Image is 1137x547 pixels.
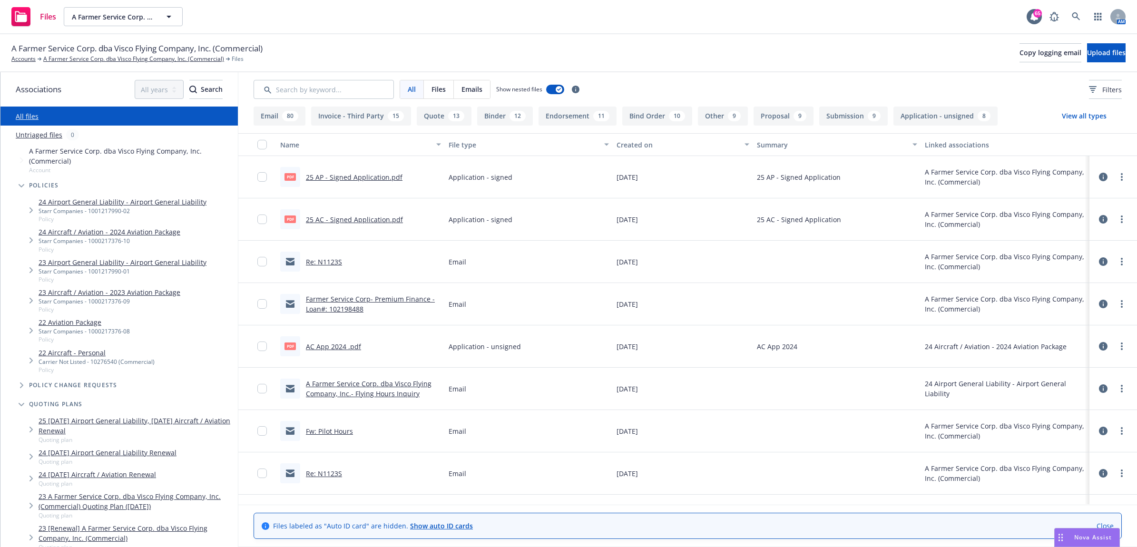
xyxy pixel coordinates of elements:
span: Emails [461,84,482,94]
input: Toggle Row Selected [257,299,267,309]
button: SearchSearch [189,80,223,99]
span: Email [449,426,466,436]
a: Report a Bug [1045,7,1064,26]
span: [DATE] [617,342,638,352]
input: Toggle Row Selected [257,384,267,393]
a: 24 Airport General Liability - Airport General Liability [39,197,206,207]
a: Close [1097,521,1114,531]
button: Other [698,107,748,126]
span: Email [449,299,466,309]
button: Quote [417,107,471,126]
button: Application - unsigned [893,107,998,126]
span: [DATE] [617,426,638,436]
a: 23 Aircraft / Aviation - 2023 Aviation Package [39,287,180,297]
span: Show nested files [496,85,542,93]
div: Summary [757,140,907,150]
div: File type [449,140,599,150]
span: Application - unsigned [449,342,521,352]
a: Fw: Pilot Hours [306,427,353,436]
button: Email [254,107,305,126]
input: Search by keyword... [254,80,394,99]
div: 24 Airport General Liability - Airport General Liability [925,379,1086,399]
span: Email [449,257,466,267]
div: Created on [617,140,739,150]
span: Associations [16,83,61,96]
div: A Farmer Service Corp. dba Visco Flying Company, Inc. (Commercial) [925,294,1086,314]
span: 25 AC - Signed Application [757,215,841,225]
div: Drag to move [1055,528,1067,547]
button: View all types [1047,107,1122,126]
span: A Farmer Service Corp. dba Visco Flying Company, Inc. (Commercial) [72,12,154,22]
div: Name [280,140,431,150]
span: Quoting plans [29,401,83,407]
a: more [1116,298,1127,310]
button: Submission [819,107,888,126]
span: Nova Assist [1074,533,1112,541]
span: Policy [39,245,180,254]
a: 24 Aircraft / Aviation - 2024 Aviation Package [39,227,180,237]
div: 0 [66,129,79,140]
div: A Farmer Service Corp. dba Visco Flying Company, Inc. (Commercial) [925,463,1086,483]
div: A Farmer Service Corp. dba Visco Flying Company, Inc. (Commercial) [925,167,1086,187]
button: Copy logging email [1019,43,1081,62]
a: Show auto ID cards [410,521,473,530]
input: Toggle Row Selected [257,469,267,478]
button: Bind Order [622,107,692,126]
span: Policy [39,275,206,283]
a: AC App 2024 .pdf [306,342,361,351]
a: 22 Aircraft - Personal [39,348,155,358]
span: Policy change requests [29,382,117,388]
button: Upload files [1087,43,1126,62]
span: A Farmer Service Corp. dba Visco Flying Company, Inc. (Commercial) [29,146,234,166]
a: Accounts [11,55,36,63]
div: Linked associations [925,140,1086,150]
span: [DATE] [617,215,638,225]
a: more [1116,341,1127,352]
input: Toggle Row Selected [257,172,267,182]
a: 23 A Farmer Service Corp. dba Visco Flying Company, Inc. (Commercial) Quoting Plan ([DATE]) [39,491,234,511]
a: 22 Aviation Package [39,317,130,327]
div: 65 [1033,9,1042,18]
div: 80 [282,111,298,121]
input: Toggle Row Selected [257,342,267,351]
span: Filters [1102,85,1122,95]
svg: Search [189,86,197,93]
div: A Farmer Service Corp. dba Visco Flying Company, Inc. (Commercial) [925,209,1086,229]
span: [DATE] [617,299,638,309]
a: A Farmer Service Corp. dba Visco Flying Company, Inc. (Commercial) [43,55,224,63]
span: Application - signed [449,215,512,225]
button: Binder [477,107,533,126]
button: Invoice - Third Party [311,107,411,126]
a: more [1116,425,1127,437]
button: Summary [753,133,921,156]
span: [DATE] [617,257,638,267]
div: Starr Companies - 1000217376-08 [39,327,130,335]
a: A Farmer Service Corp. dba Visco Flying Company, Inc.- Flying Hours Inquiry [306,379,431,398]
div: Starr Companies - 1001217990-02 ⠀ [39,207,206,215]
a: more [1116,171,1127,183]
a: 25 AP - Signed Application.pdf [306,173,402,182]
button: Proposal [754,107,814,126]
span: All [408,84,416,94]
span: Files labeled as "Auto ID card" are hidden. [273,521,473,531]
input: Toggle Row Selected [257,257,267,266]
div: 12 [510,111,526,121]
a: Untriaged files [16,130,62,140]
span: Email [449,384,466,394]
span: AC App 2024 [757,342,797,352]
span: pdf [284,342,296,350]
button: Name [276,133,445,156]
div: Starr Companies - 1000217376-09 [39,297,180,305]
a: Files [8,3,60,30]
span: [DATE] [617,469,638,479]
div: 9 [728,111,741,121]
a: more [1116,256,1127,267]
div: 11 [593,111,609,121]
a: 24 [DATE] Airport General Liability Renewal [39,448,176,458]
span: Policy [39,305,180,313]
input: Toggle Row Selected [257,215,267,224]
a: 23 Airport General Liability - Airport General Liability [39,257,206,267]
span: Filters [1089,85,1122,95]
span: Policy [39,215,206,223]
button: Nova Assist [1054,528,1120,547]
